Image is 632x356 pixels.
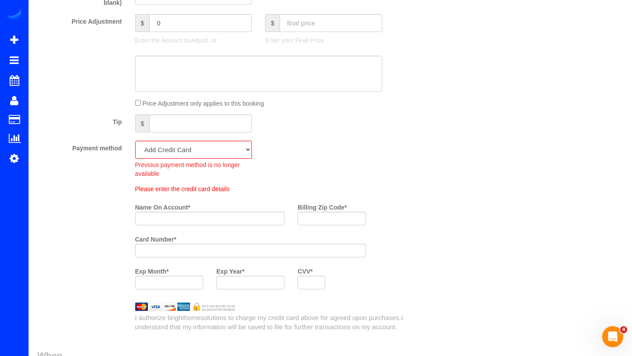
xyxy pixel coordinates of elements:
[602,326,623,347] iframe: Intercom live chat
[5,9,23,21] img: Automaid Logo
[265,14,280,32] span: $
[620,326,627,333] span: 4
[129,313,422,332] div: I authorize brighthomesolutions to charge my credit card above for agreed upon purchases.
[135,314,403,331] span: I understand that my information will be saved to file for further transactions on my account.
[142,100,264,107] span: Price Adjustment only applies to this booking
[31,14,129,26] label: Price Adjustment
[129,303,243,310] img: credit cards
[298,264,312,276] label: CVV
[135,232,176,244] label: Card Number
[135,114,150,132] span: $
[135,36,252,45] p: Enter the Amount to Adjust, or
[135,264,169,276] label: Exp Month
[135,159,252,178] div: Previous payment method is no longer available
[31,141,129,153] label: Payment method
[298,200,347,212] label: Billing Zip Code
[216,264,244,276] label: Exp Year
[265,36,382,45] p: Enter your Final Price
[129,185,373,193] div: Please enter the credit card details
[135,14,150,32] span: $
[31,114,129,126] label: Tip
[280,14,382,32] input: final price
[135,200,190,212] label: Name On Account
